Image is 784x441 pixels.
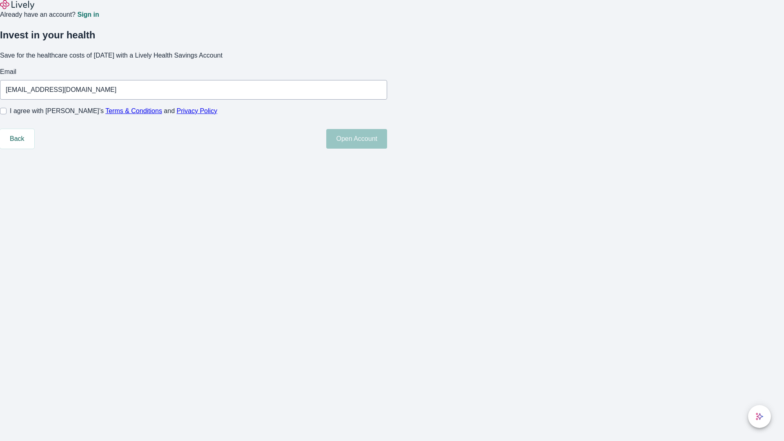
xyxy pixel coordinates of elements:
a: Privacy Policy [177,107,218,114]
a: Terms & Conditions [105,107,162,114]
button: chat [748,405,771,428]
span: I agree with [PERSON_NAME]’s and [10,106,217,116]
svg: Lively AI Assistant [755,412,764,421]
a: Sign in [77,11,99,18]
